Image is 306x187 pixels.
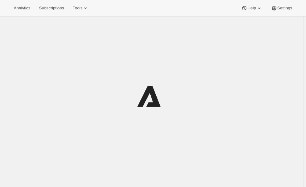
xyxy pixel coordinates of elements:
[35,4,68,13] button: Subscriptions
[10,4,34,13] button: Analytics
[14,6,30,11] span: Analytics
[277,6,292,11] span: Settings
[267,4,296,13] button: Settings
[73,6,82,11] span: Tools
[69,4,92,13] button: Tools
[237,4,266,13] button: Help
[247,6,256,11] span: Help
[39,6,64,11] span: Subscriptions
